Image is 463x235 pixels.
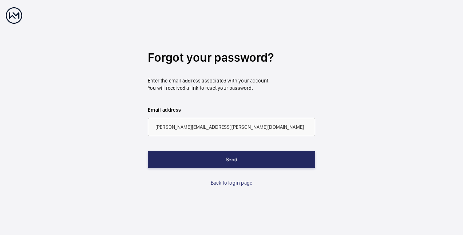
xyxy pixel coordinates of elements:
[148,49,315,66] h2: Forgot your password?
[148,118,315,136] input: abc@xyz
[148,77,315,92] p: Enter the email address associated with your account. You will received a link to reset your pass...
[148,106,315,113] label: Email address
[148,151,315,168] button: Send
[211,179,252,186] a: Back to login page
